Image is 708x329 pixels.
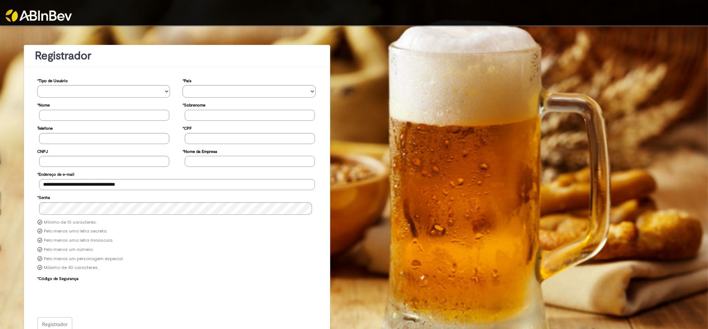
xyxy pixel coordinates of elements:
[184,126,192,131] font: CPF
[44,228,107,234] font: Pelo menos uma letra secreta.
[184,102,205,108] font: Sobrenome
[39,172,74,177] font: Endereço de e-mail
[39,78,68,84] font: Tipo de Usuário
[44,256,124,262] font: Pelo menos um personagem especial.
[184,78,191,84] font: País
[37,126,53,131] font: Telefone
[35,49,91,63] font: Registrador
[6,10,72,22] img: ABInbev-white.png
[39,195,50,200] font: Senha
[184,149,217,154] font: Nome da Empresa
[44,246,93,252] font: Pelo menos um número.
[44,265,98,270] font: Máximo de 40 caracteres.
[39,102,50,108] font: Nome
[44,237,113,243] font: Pelo menos uma letra minúscula.
[44,219,97,225] font: Mínimo de 10 caracteres.
[39,276,79,281] font: Código de Segurança
[39,283,151,312] iframe: reCAPTCHA
[37,149,48,154] font: CNPJ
